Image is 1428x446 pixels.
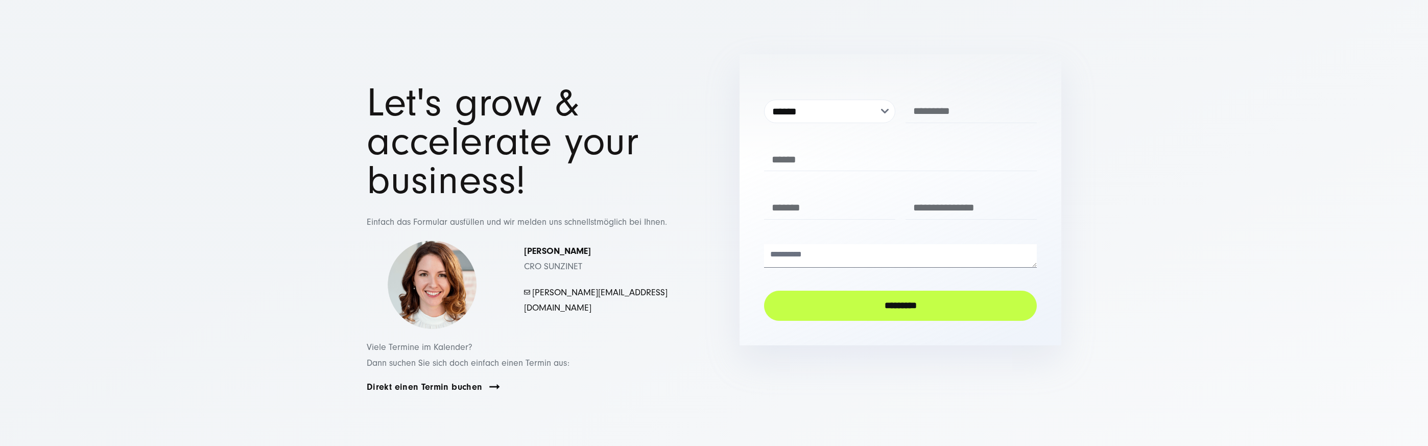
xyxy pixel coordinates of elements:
[367,80,639,203] span: Let's grow & accelerate your business!
[524,244,668,275] p: CRO SUNZINET
[367,381,482,393] a: Direkt einen Termin buchen
[524,246,591,256] strong: [PERSON_NAME]
[367,342,569,368] span: Viele Termine im Kalender? Dann suchen Sie sich doch einfach einen Termin aus:
[530,287,532,298] span: -
[387,241,477,330] img: Simona-kontakt-page-picture
[367,217,667,227] span: Einfach das Formular ausfüllen und wir melden uns schnellstmöglich bei Ihnen.
[524,287,668,314] a: [PERSON_NAME][EMAIL_ADDRESS][DOMAIN_NAME]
